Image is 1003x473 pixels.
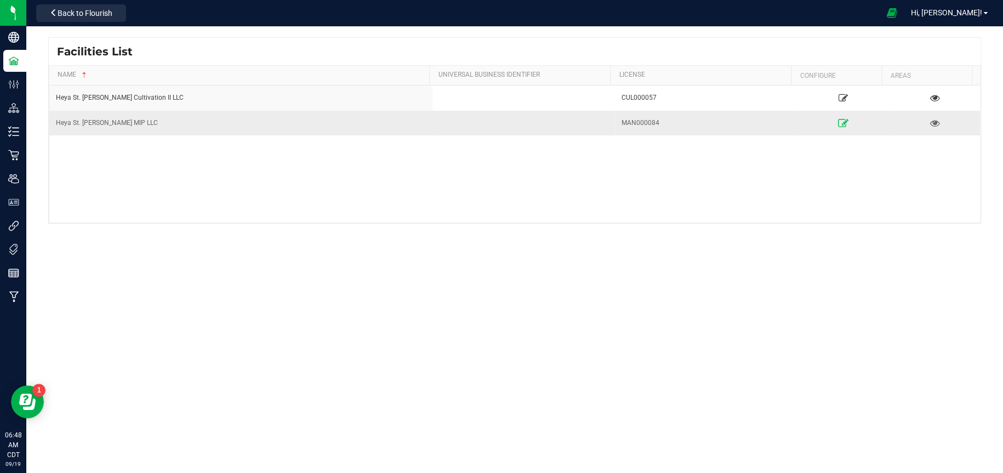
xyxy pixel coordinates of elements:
p: 09/19 [5,460,21,468]
inline-svg: Reports [8,267,19,278]
inline-svg: Inventory [8,126,19,137]
inline-svg: Facilities [8,55,19,66]
div: Heya St. [PERSON_NAME] MIP LLC [56,118,426,128]
iframe: Resource center [11,385,44,418]
th: Areas [881,66,972,86]
inline-svg: Company [8,32,19,43]
inline-svg: Distribution [8,102,19,113]
inline-svg: Tags [8,244,19,255]
span: Back to Flourish [58,9,112,18]
th: Configure [791,66,881,86]
inline-svg: Configuration [8,79,19,90]
button: Back to Flourish [36,4,126,22]
inline-svg: Retail [8,150,19,161]
inline-svg: Users [8,173,19,184]
a: Name [58,71,425,79]
span: Facilities List [57,43,133,60]
div: Heya St. [PERSON_NAME] Cultivation II LLC [56,93,426,103]
div: CUL000057 [622,93,791,103]
a: License [619,71,787,79]
a: Universal Business Identifier [438,71,606,79]
inline-svg: User Roles [8,197,19,208]
p: 06:48 AM CDT [5,430,21,460]
inline-svg: Manufacturing [8,291,19,302]
inline-svg: Integrations [8,220,19,231]
div: MAN000084 [622,118,791,128]
span: Hi, [PERSON_NAME]! [911,8,982,17]
iframe: Resource center unread badge [32,384,45,397]
span: Open Ecommerce Menu [879,2,904,24]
